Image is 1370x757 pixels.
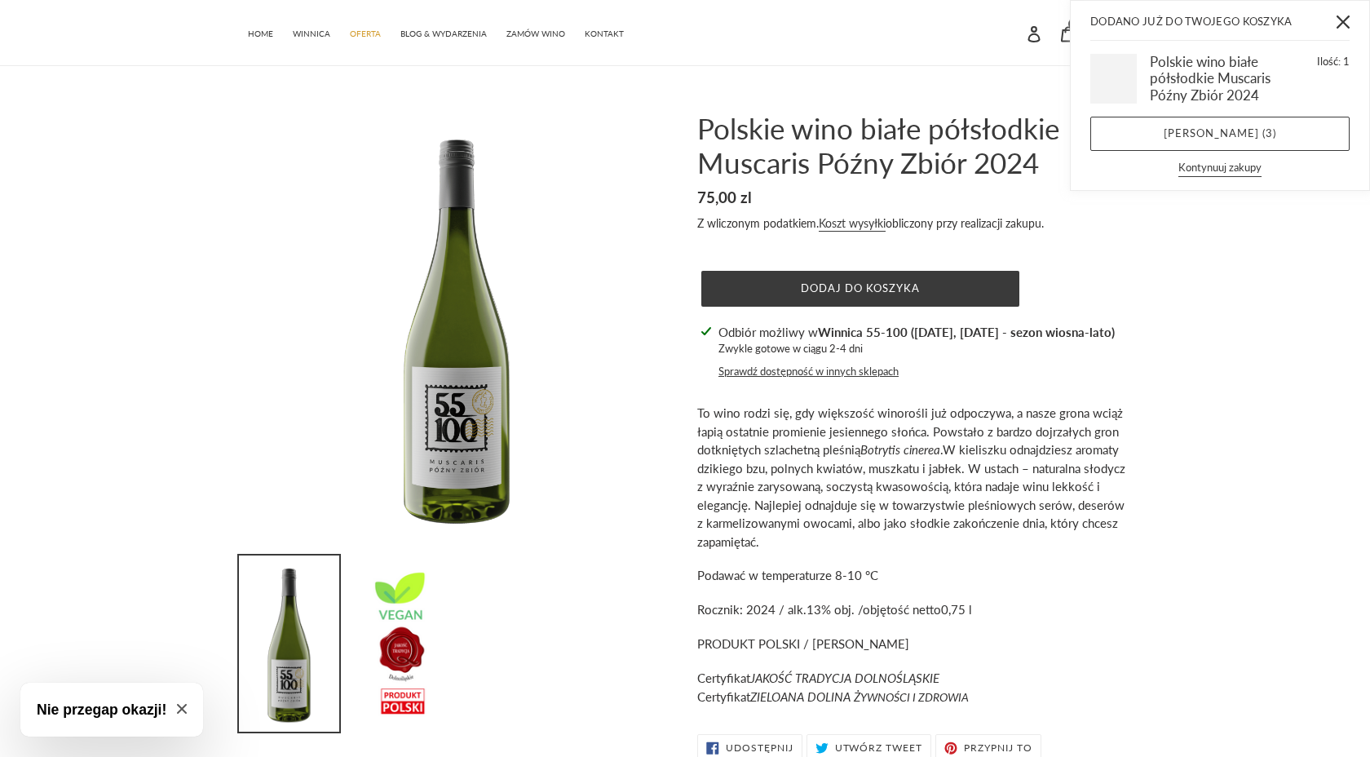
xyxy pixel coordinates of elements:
span: Ilość: [1317,55,1341,68]
a: Koszt wysyłki [819,216,886,232]
a: 3 [1051,15,1085,50]
p: Zwykle gotowe w ciągu 2-4 dni [718,341,1115,357]
span: Udostępnij [726,743,793,753]
a: HOME [240,20,281,44]
span: KONTAKT [585,29,624,39]
span: HOME [248,29,273,39]
h1: Polskie wino białe półsłodkie Muscaris Późny Zbiór 2024 [697,111,1129,179]
button: Sprawdź dostępność w innych sklepach [718,364,899,380]
a: WINNICA [285,20,338,44]
a: OFERTA [342,20,389,44]
span: OFERTA [350,29,381,39]
a: BLOG & WYDARZENIA [392,20,495,44]
p: PRODUKT POLSKI / [PERSON_NAME] [697,635,1129,653]
p: Certyfikat Certyfikat [697,669,1129,706]
span: 3 pozycji(-e) [1266,126,1273,139]
em: cinerea [904,442,940,457]
em: ZIELOANA DOLINA Ż [750,689,969,704]
em: Botrytis [860,442,900,457]
h2: Dodano już do Twojego koszyka [1090,9,1325,35]
span: 1 [1343,55,1350,68]
span: 75,00 zl [697,188,752,206]
span: 13% obj. / [807,602,863,617]
button: Dodaj do koszyka [701,271,1019,307]
span: Przypnij to [964,743,1032,753]
img: Załaduj obraz do przeglądarki galerii, Polskie wino białe półsłodkie Muscaris Późny Zbiór 2024 [239,556,339,732]
p: Podawać w temperaturze 8-10 °C [697,566,1129,585]
p: Odbiór możliwy w [718,323,1115,342]
h3: Polskie wino białe półsłodkie Muscaris Późny Zbiór 2024 [1150,54,1276,104]
button: Zamknij [1325,3,1362,40]
span: 0,75 l [941,602,972,617]
span: Dodaj do koszyka [801,281,921,294]
img: Załaduj obraz do przeglądarki galerii, Polskie wino białe półsłodkie Muscaris Późny Zbiór 2024 [351,556,451,731]
strong: Winnica 55-100 ([DATE], [DATE] - sezon wiosna-lato) [818,325,1115,339]
button: Kontynuuj zakupy [1178,160,1262,178]
a: KONTAKT [577,20,632,44]
span: Rocznik: 2024 / alk. [697,602,807,617]
span: BLOG & WYDARZENIA [400,29,487,39]
span: W kieliszku odnajdziesz aromaty dzikiego bzu, polnych kwiatów, muszkatu i jabłek. W ustach – natu... [697,442,1125,549]
a: ZAMÓW WINO [498,20,573,44]
span: YWNOŚCI I ZDROWIA [860,690,969,704]
span: Utwórz tweet [835,743,923,753]
em: JAKOŚĆ TRADYCJA DOLNOŚLĄSKIE [750,671,939,685]
span: ZAMÓW WINO [506,29,565,39]
div: Z wliczonym podatkiem. obliczony przy realizacji zakupu. [697,215,1129,232]
span: objętość netto [863,602,941,617]
span: To wino rodzi się, gdy większość winorośli już odpoczywa, a nasze grona wciąż łapią ostatnie prom... [697,405,1123,457]
a: [PERSON_NAME] (3 pozycji(-e)) [1090,117,1350,151]
span: WINNICA [293,29,330,39]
